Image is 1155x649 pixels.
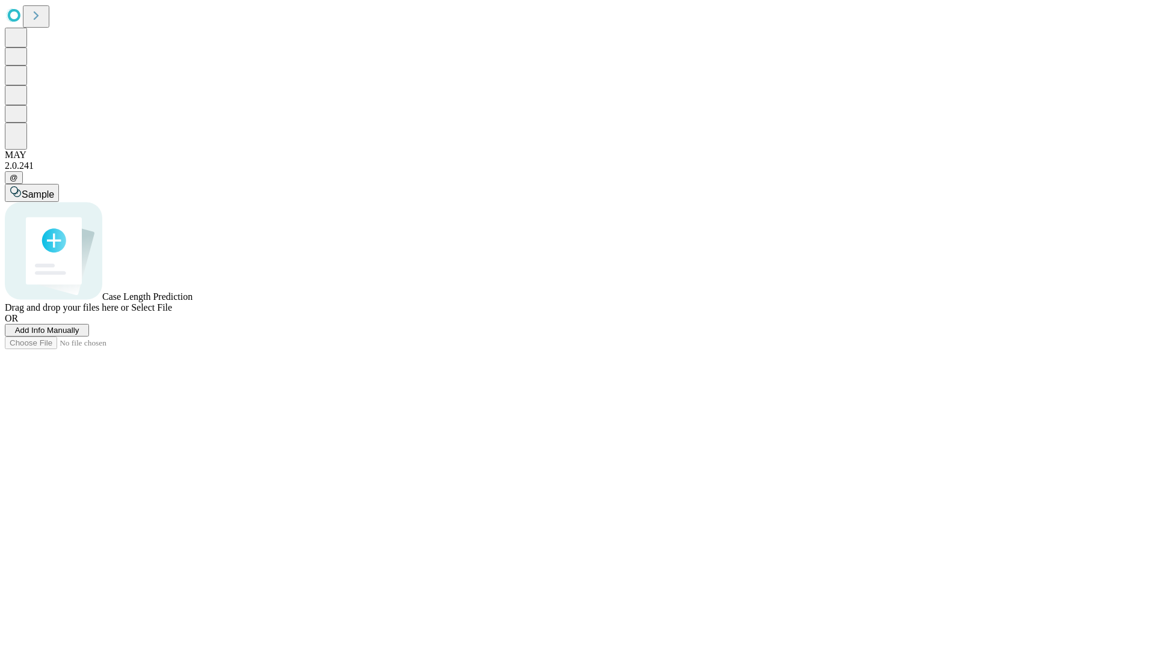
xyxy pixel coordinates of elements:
div: 2.0.241 [5,160,1150,171]
button: @ [5,171,23,184]
button: Sample [5,184,59,202]
button: Add Info Manually [5,324,89,337]
div: MAY [5,150,1150,160]
span: Sample [22,189,54,200]
span: @ [10,173,18,182]
span: OR [5,313,18,323]
span: Case Length Prediction [102,291,192,302]
span: Add Info Manually [15,326,79,335]
span: Drag and drop your files here or [5,302,129,312]
span: Select File [131,302,172,312]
